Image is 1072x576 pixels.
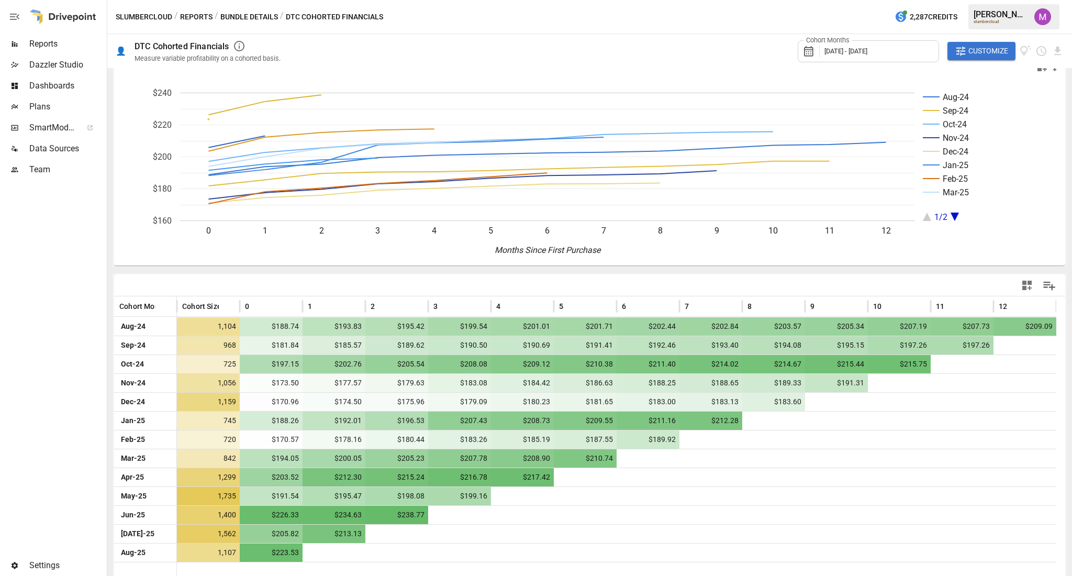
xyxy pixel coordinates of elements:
div: / [174,10,178,24]
button: Sort [220,299,234,314]
span: $212.28 [685,412,740,430]
text: 8 [658,226,663,236]
span: $199.54 [433,317,489,336]
span: 1,562 [182,525,238,543]
span: $188.26 [245,412,300,430]
text: 11 [825,226,834,236]
div: DTC Cohorted Financials [135,41,229,51]
span: $181.65 [559,393,615,411]
span: $188.25 [622,374,677,392]
text: Mar-25 [943,187,969,197]
span: $191.31 [810,374,866,392]
span: Cohort Month [119,301,166,312]
span: $207.43 [433,412,489,430]
text: $240 [153,88,172,98]
span: 3 [433,301,438,312]
span: Oct-24 [119,355,171,373]
button: Sort [883,299,897,314]
span: $180.44 [371,430,426,449]
div: Measure variable profitability on a cohorted basis. [135,54,281,62]
button: Customize [947,42,1015,61]
span: $205.23 [371,449,426,468]
label: Cohort Months [803,36,852,45]
span: $210.38 [559,355,615,373]
text: $160 [153,216,172,226]
button: View documentation [1020,42,1032,61]
span: $205.82 [245,525,300,543]
button: Umer Muhammed [1028,2,1057,31]
span: $213.13 [308,525,363,543]
span: $185.19 [496,430,552,449]
span: $209.09 [999,317,1054,336]
span: $207.19 [873,317,929,336]
span: 720 [182,430,238,449]
span: 1,056 [182,374,238,392]
span: $187.55 [559,430,615,449]
span: Dec-24 [119,393,171,411]
span: $195.47 [308,487,363,505]
span: $192.46 [622,336,677,355]
span: $191.41 [559,336,615,355]
span: $183.00 [622,393,677,411]
span: $190.69 [496,336,552,355]
div: 👤 [116,46,126,56]
span: $201.71 [559,317,615,336]
span: $186.63 [559,374,615,392]
button: Download report [1052,45,1064,57]
span: $194.05 [245,449,300,468]
text: 1/2 [934,212,947,222]
text: $220 [153,120,172,130]
span: $234.63 [308,506,363,524]
button: Bundle Details [220,10,278,24]
span: $199.16 [433,487,489,505]
span: $201.01 [496,317,552,336]
button: Sort [690,299,705,314]
span: $214.67 [747,355,803,373]
button: Sort [945,299,960,314]
span: Nov-24 [119,374,171,392]
span: [DATE] - [DATE] [824,47,867,55]
span: $215.24 [371,468,426,486]
span: 842 [182,449,238,468]
span: $181.84 [245,336,300,355]
span: $205.34 [810,317,866,336]
span: $211.16 [622,412,677,430]
text: Oct-24 [943,119,967,129]
span: $203.52 [245,468,300,486]
span: $215.75 [873,355,929,373]
span: 1,400 [182,506,238,524]
text: Sep-24 [943,106,968,116]
span: $174.50 [308,393,363,411]
span: $223.53 [245,544,300,562]
text: 2 [319,226,324,236]
span: $209.12 [496,355,552,373]
text: 4 [432,226,437,236]
button: Manage Columns [1037,274,1061,297]
span: 968 [182,336,238,355]
span: $189.92 [622,430,677,449]
span: Apr-25 [119,468,171,486]
button: slumbercloud [116,10,172,24]
text: Months Since First Purchase [495,245,601,255]
span: $226.33 [245,506,300,524]
span: $183.26 [433,430,489,449]
span: $209.55 [559,412,615,430]
span: Sep-24 [119,336,171,355]
span: $192.01 [308,412,363,430]
svg: A chart. [114,77,1056,265]
span: $179.09 [433,393,489,411]
text: 9 [714,226,719,236]
span: $195.15 [810,336,866,355]
span: $202.76 [308,355,363,373]
text: $200 [153,152,172,162]
span: Customize [968,45,1008,58]
span: 10 [873,301,881,312]
button: Sort [157,299,171,314]
button: Sort [501,299,516,314]
span: $216.78 [433,468,489,486]
span: 11 [936,301,944,312]
text: Dec-24 [943,147,968,157]
img: Umer Muhammed [1034,8,1051,25]
span: Mar-25 [119,449,171,468]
